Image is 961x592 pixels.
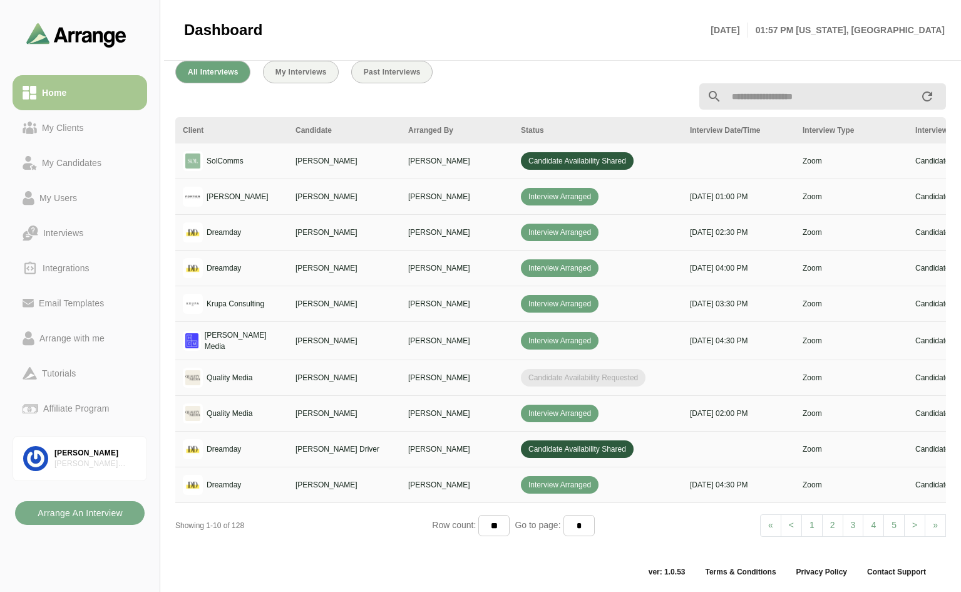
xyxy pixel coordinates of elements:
span: Interview Arranged [521,224,599,241]
span: Candidate Availability Shared [521,440,634,458]
div: Arranged By [408,125,506,136]
p: Dreamday [207,262,241,274]
a: My Candidates [13,145,147,180]
span: Candidate Availability Shared [521,152,634,170]
p: Zoom [803,298,900,309]
img: logo [183,151,203,171]
p: [PERSON_NAME] [295,298,393,309]
a: Terms & Conditions [695,567,786,577]
span: Past Interviews [363,68,421,76]
button: All Interviews [175,61,250,83]
p: [DATE] 04:00 PM [690,262,788,274]
p: [PERSON_NAME] [408,298,506,309]
div: Showing 1-10 of 128 [175,520,432,531]
div: Candidate [295,125,393,136]
span: My Interviews [275,68,327,76]
span: Interview Arranged [521,332,599,350]
div: Tutorials [37,366,81,381]
a: Next [925,514,946,537]
p: [PERSON_NAME] [408,444,506,455]
span: Candidate Availability Requested [521,369,645,387]
a: 2 [822,514,843,537]
span: Interview Arranged [521,476,599,494]
a: 4 [863,514,884,537]
p: Zoom [803,408,900,419]
p: Zoom [803,227,900,238]
div: Client [183,125,280,136]
b: Arrange An Interview [37,501,123,525]
p: Quality Media [207,372,252,383]
span: Interview Arranged [521,188,599,205]
div: My Users [34,190,82,205]
p: [PERSON_NAME] [295,227,393,238]
span: Interview Arranged [521,295,599,313]
i: appended action [920,89,935,104]
a: Privacy Policy [786,567,857,577]
a: Tutorials [13,356,147,391]
p: Zoom [803,262,900,274]
p: [PERSON_NAME] [408,479,506,491]
p: [PERSON_NAME] [408,335,506,346]
a: Integrations [13,251,147,286]
p: [PERSON_NAME] [295,262,393,274]
p: [PERSON_NAME] [408,372,506,383]
button: Past Interviews [351,61,433,83]
p: SolComms [207,155,244,167]
a: Contact Support [857,567,936,577]
p: [DATE] [711,23,748,38]
span: All Interviews [187,68,239,76]
p: Dreamday [207,479,241,491]
div: [PERSON_NAME] Associates [54,459,136,469]
span: » [933,520,938,530]
p: Zoom [803,191,900,202]
p: [DATE] 04:30 PM [690,479,788,491]
p: [PERSON_NAME] [295,408,393,419]
p: [PERSON_NAME] [408,262,506,274]
img: logo [183,368,203,388]
a: 3 [843,514,864,537]
p: [PERSON_NAME] [408,227,506,238]
a: Affiliate Program [13,391,147,426]
p: Quality Media [207,408,252,419]
div: Home [37,85,71,100]
p: [PERSON_NAME] Media [205,330,280,352]
div: Integrations [38,261,95,276]
p: [DATE] 02:30 PM [690,227,788,238]
img: logo [183,222,203,242]
p: [PERSON_NAME] [295,191,393,202]
p: [PERSON_NAME] [207,191,269,202]
div: Status [521,125,675,136]
button: Arrange An Interview [15,501,145,525]
img: logo [183,258,203,278]
div: Interview Type [803,125,900,136]
span: Row count: [432,520,478,530]
p: Zoom [803,155,900,167]
img: logo [183,294,203,314]
p: [PERSON_NAME] [408,155,506,167]
img: logo [183,331,201,351]
a: Interviews [13,216,147,251]
a: Home [13,75,147,110]
img: logo [183,475,203,495]
p: [PERSON_NAME] [295,155,393,167]
div: [PERSON_NAME] [54,448,136,459]
img: logo [183,439,203,459]
span: Go to page: [510,520,563,530]
p: Dreamday [207,444,241,455]
img: logo [183,403,203,423]
button: My Interviews [263,61,339,83]
a: [PERSON_NAME][PERSON_NAME] Associates [13,436,147,481]
img: arrangeai-name-small-logo.4d2b8aee.svg [26,23,126,47]
span: Dashboard [184,21,262,39]
img: logo [183,187,203,207]
div: Interview Date/Time [690,125,788,136]
p: Dreamday [207,227,241,238]
span: Interview Arranged [521,405,599,422]
p: [DATE] 03:30 PM [690,298,788,309]
p: [PERSON_NAME] [408,191,506,202]
a: Arrange with me [13,321,147,356]
p: Zoom [803,444,900,455]
p: Zoom [803,479,900,491]
p: [PERSON_NAME] [408,408,506,419]
a: 5 [883,514,905,537]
